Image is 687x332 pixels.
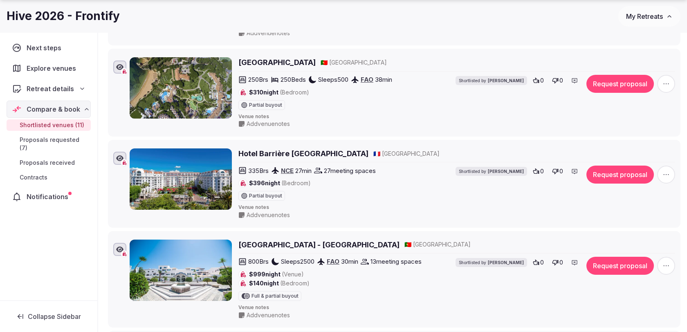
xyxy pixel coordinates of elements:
[248,166,269,175] span: 335 Brs
[249,179,311,187] span: $396 night
[238,148,368,159] a: Hotel Barrière [GEOGRAPHIC_DATA]
[361,76,373,83] a: FAO
[247,120,290,128] span: Add venue notes
[295,166,312,175] span: 27 min
[550,257,566,268] button: 0
[550,166,566,177] button: 0
[27,104,80,114] span: Compare & book
[530,75,546,86] button: 0
[281,75,306,84] span: 250 Beds
[247,211,290,219] span: Add venue notes
[540,76,544,85] span: 0
[247,29,290,37] span: Add venue notes
[559,76,563,85] span: 0
[321,58,328,67] button: 🇵🇹
[27,63,79,73] span: Explore venues
[28,312,81,321] span: Collapse Sidebar
[7,157,91,168] a: Proposals received
[559,167,563,175] span: 0
[559,258,563,267] span: 0
[7,60,91,77] a: Explore venues
[550,75,566,86] button: 0
[7,119,91,131] a: Shortlisted venues (11)
[27,84,74,94] span: Retreat details
[375,75,392,84] span: 38 min
[249,88,309,96] span: $310 night
[280,280,310,287] span: (Bedroom)
[586,257,654,275] button: Request proposal
[20,159,75,167] span: Proposals received
[130,148,232,210] img: Hotel Barrière Le Majestic Cannes
[7,307,91,325] button: Collapse Sidebar
[413,240,471,249] span: [GEOGRAPHIC_DATA]
[281,167,294,175] a: NCE
[7,39,91,56] a: Next steps
[238,304,675,311] span: Venue notes
[456,258,527,267] div: Shortlisted by
[626,12,663,20] span: My Retreats
[370,257,422,266] span: 13 meeting spaces
[318,75,348,84] span: Sleeps 500
[281,257,314,266] span: Sleeps 2500
[540,167,544,175] span: 0
[130,240,232,301] img: Pine Cliffs Resort - Algarve
[404,241,411,248] span: 🇵🇹
[27,43,65,53] span: Next steps
[530,257,546,268] button: 0
[238,204,675,211] span: Venue notes
[456,76,527,85] div: Shortlisted by
[373,150,380,157] span: 🇫🇷
[20,136,88,152] span: Proposals requested (7)
[329,58,387,67] span: [GEOGRAPHIC_DATA]
[248,75,268,84] span: 250 Brs
[618,6,680,27] button: My Retreats
[130,57,232,119] img: Vila Vita Parc, Resort & Spa
[7,8,120,24] h1: Hive 2026 - Frontify
[7,188,91,205] a: Notifications
[327,258,339,265] a: FAO
[251,294,299,298] span: Full & partial buyout
[324,166,376,175] span: 27 meeting spaces
[586,75,654,93] button: Request proposal
[530,166,546,177] button: 0
[321,59,328,66] span: 🇵🇹
[7,134,91,154] a: Proposals requested (7)
[282,271,304,278] span: (Venue)
[456,167,527,176] div: Shortlisted by
[27,192,72,202] span: Notifications
[281,179,311,186] span: (Bedroom)
[20,121,84,129] span: Shortlisted venues (11)
[249,193,282,198] span: Partial buyout
[249,270,304,278] span: $999 night
[7,172,91,183] a: Contracts
[249,279,310,287] span: $140 night
[404,240,411,249] button: 🇵🇹
[540,258,544,267] span: 0
[238,240,400,250] a: [GEOGRAPHIC_DATA] - [GEOGRAPHIC_DATA]
[249,103,282,108] span: Partial buyout
[373,150,380,158] button: 🇫🇷
[280,89,309,96] span: (Bedroom)
[586,166,654,184] button: Request proposal
[488,260,524,265] span: [PERSON_NAME]
[247,311,290,319] span: Add venue notes
[382,150,440,158] span: [GEOGRAPHIC_DATA]
[20,173,47,182] span: Contracts
[238,57,316,67] a: [GEOGRAPHIC_DATA]
[488,78,524,83] span: [PERSON_NAME]
[248,257,269,266] span: 800 Brs
[238,113,675,120] span: Venue notes
[341,257,358,266] span: 30 min
[488,168,524,174] span: [PERSON_NAME]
